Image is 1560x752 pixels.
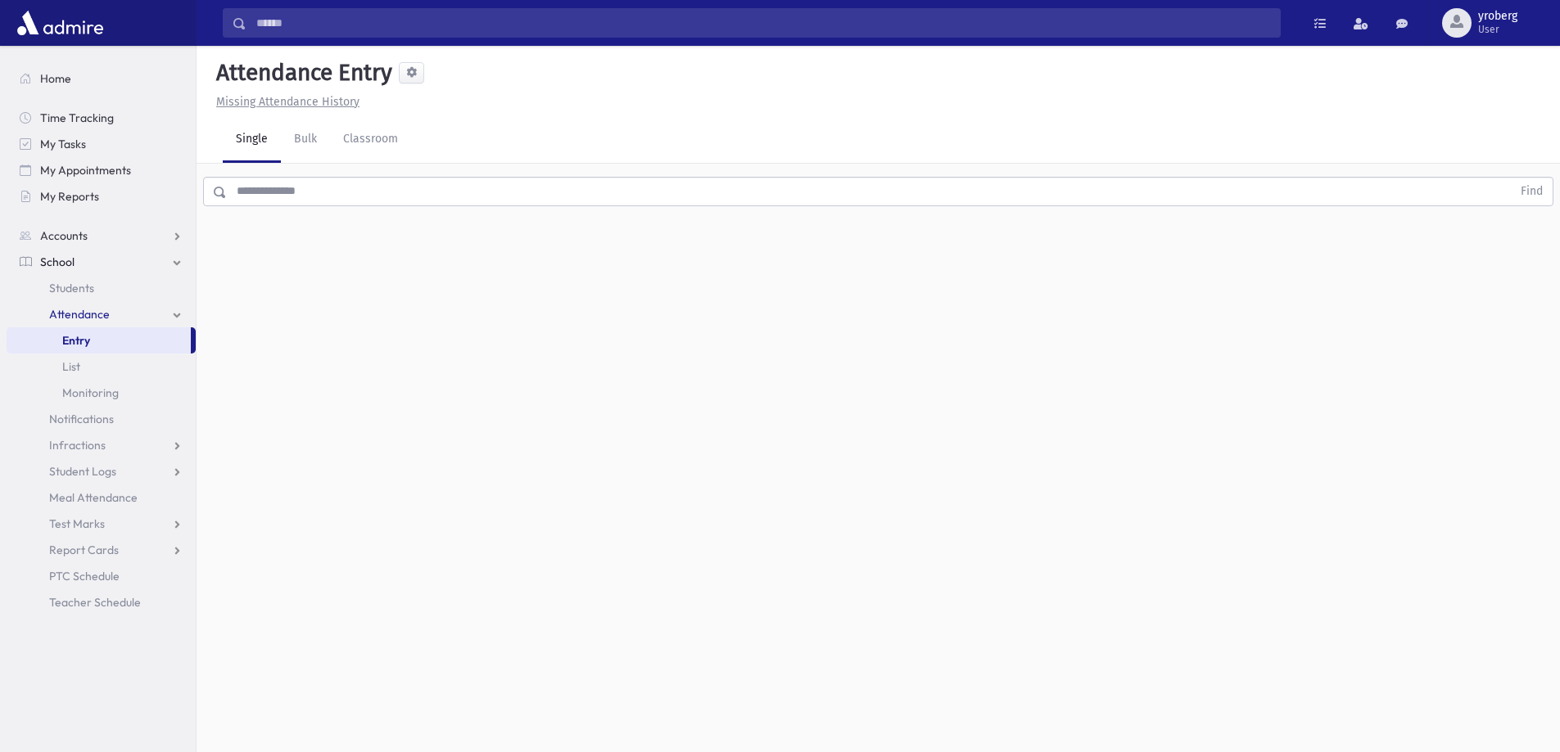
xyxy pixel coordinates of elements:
a: Test Marks [7,511,196,537]
span: My Tasks [40,137,86,151]
a: Student Logs [7,458,196,484]
a: Monitoring [7,380,196,406]
a: Notifications [7,406,196,432]
a: Teacher Schedule [7,589,196,615]
h5: Attendance Entry [210,59,392,87]
a: Report Cards [7,537,196,563]
span: Attendance [49,307,110,322]
a: Accounts [7,223,196,249]
span: Meal Attendance [49,490,138,505]
a: Single [223,117,281,163]
span: Report Cards [49,543,119,557]
a: School [7,249,196,275]
span: PTC Schedule [49,569,120,583]
a: Bulk [281,117,330,163]
span: Student Logs [49,464,116,479]
a: Attendance [7,301,196,327]
span: My Appointments [40,163,131,178]
span: Test Marks [49,516,105,531]
a: Meal Attendance [7,484,196,511]
span: School [40,254,75,269]
a: Infractions [7,432,196,458]
span: List [62,359,80,374]
a: Entry [7,327,191,353]
a: Students [7,275,196,301]
a: My Reports [7,183,196,209]
a: My Tasks [7,131,196,157]
u: Missing Attendance History [216,95,359,109]
input: Search [246,8,1280,38]
span: Students [49,281,94,295]
span: yroberg [1478,10,1517,23]
a: List [7,353,196,380]
span: Time Tracking [40,110,114,125]
span: Entry [62,333,90,348]
img: AdmirePro [13,7,107,39]
span: Teacher Schedule [49,595,141,610]
span: Infractions [49,438,106,453]
span: Notifications [49,412,114,426]
span: Monitoring [62,385,119,400]
a: PTC Schedule [7,563,196,589]
a: Home [7,65,196,92]
span: User [1478,23,1517,36]
a: Classroom [330,117,411,163]
a: My Appointments [7,157,196,183]
a: Missing Attendance History [210,95,359,109]
span: Home [40,71,71,86]
span: My Reports [40,189,99,204]
button: Find [1511,178,1553,205]
span: Accounts [40,228,88,243]
a: Time Tracking [7,105,196,131]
